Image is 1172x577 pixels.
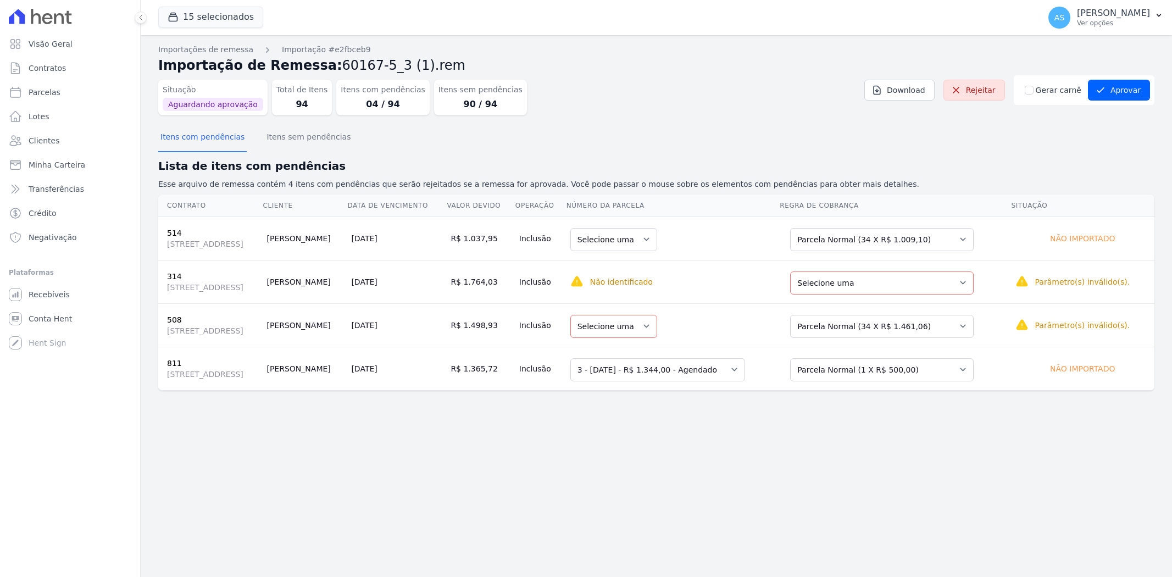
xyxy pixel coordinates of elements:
[4,226,136,248] a: Negativação
[342,58,465,73] span: 60167-5_3 (1).rem
[262,347,347,390] td: [PERSON_NAME]
[11,540,37,566] iframe: Intercom live chat
[163,98,263,111] span: Aguardando aprovação
[262,195,347,217] th: Cliente
[29,135,59,146] span: Clientes
[167,325,258,336] span: [STREET_ADDRESS]
[167,229,182,237] a: 514
[1015,361,1150,376] div: Não importado
[264,124,353,152] button: Itens sem pendências
[29,184,84,195] span: Transferências
[158,179,1154,190] p: Esse arquivo de remessa contém 4 itens com pendências que serão rejeitados se a remessa for aprov...
[1035,320,1130,331] p: Parâmetro(s) inválido(s).
[29,289,70,300] span: Recebíveis
[347,347,446,390] td: [DATE]
[4,33,136,55] a: Visão Geral
[347,260,446,303] td: [DATE]
[347,217,446,260] td: [DATE]
[167,272,182,281] a: 314
[1088,80,1150,101] button: Aprovar
[158,124,247,152] button: Itens com pendências
[341,98,425,111] dd: 04 / 94
[4,202,136,224] a: Crédito
[446,347,514,390] td: R$ 1.365,72
[590,276,653,287] p: Não identificado
[347,195,446,217] th: Data de Vencimento
[438,98,523,111] dd: 90 / 94
[864,80,935,101] a: Download
[276,98,328,111] dd: 94
[446,195,514,217] th: Valor devido
[438,84,523,96] dt: Itens sem pendências
[515,195,566,217] th: Operação
[158,44,253,56] a: Importações de remessa
[4,106,136,127] a: Lotes
[167,282,258,293] span: [STREET_ADDRESS]
[1054,14,1064,21] span: AS
[262,260,347,303] td: [PERSON_NAME]
[167,369,258,380] span: [STREET_ADDRESS]
[4,284,136,306] a: Recebíveis
[1077,19,1150,27] p: Ver opções
[1040,2,1172,33] button: AS [PERSON_NAME] Ver opções
[4,178,136,200] a: Transferências
[29,111,49,122] span: Lotes
[446,303,514,347] td: R$ 1.498,93
[515,260,566,303] td: Inclusão
[1036,85,1081,96] label: Gerar carnê
[347,303,446,347] td: [DATE]
[262,217,347,260] td: [PERSON_NAME]
[167,238,258,249] span: [STREET_ADDRESS]
[158,158,1154,174] h2: Lista de itens com pendências
[4,154,136,176] a: Minha Carteira
[276,84,328,96] dt: Total de Itens
[29,159,85,170] span: Minha Carteira
[29,313,72,324] span: Conta Hent
[446,260,514,303] td: R$ 1.764,03
[515,347,566,390] td: Inclusão
[29,87,60,98] span: Parcelas
[4,81,136,103] a: Parcelas
[29,38,73,49] span: Visão Geral
[167,359,182,368] a: 811
[4,130,136,152] a: Clientes
[158,7,263,27] button: 15 selecionados
[1011,195,1154,217] th: Situação
[29,232,77,243] span: Negativação
[341,84,425,96] dt: Itens com pendências
[158,44,1154,56] nav: Breadcrumb
[29,208,57,219] span: Crédito
[29,63,66,74] span: Contratos
[282,44,371,56] a: Importação #e2fbceb9
[163,84,263,96] dt: Situação
[158,195,262,217] th: Contrato
[515,217,566,260] td: Inclusão
[9,266,131,279] div: Plataformas
[167,315,182,324] a: 508
[1077,8,1150,19] p: [PERSON_NAME]
[446,217,514,260] td: R$ 1.037,95
[1015,231,1150,246] div: Não importado
[779,195,1010,217] th: Regra de Cobrança
[4,57,136,79] a: Contratos
[158,56,1154,75] h2: Importação de Remessa:
[943,80,1005,101] a: Rejeitar
[262,303,347,347] td: [PERSON_NAME]
[4,308,136,330] a: Conta Hent
[515,303,566,347] td: Inclusão
[566,195,780,217] th: Número da Parcela
[1035,276,1130,287] p: Parâmetro(s) inválido(s).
